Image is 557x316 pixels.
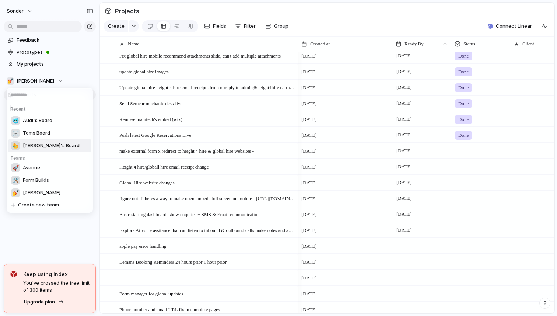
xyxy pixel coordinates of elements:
[23,142,80,149] span: [PERSON_NAME]'s Board
[23,164,40,171] span: Avenue
[23,189,60,197] span: [PERSON_NAME]
[8,103,94,112] h5: Recent
[23,129,50,137] span: Toms Board
[11,129,20,138] div: ☠️
[23,117,52,124] span: Audi's Board
[11,188,20,197] div: 💅
[8,152,94,162] h5: Teams
[11,141,20,150] div: 👑
[11,163,20,172] div: 🚀
[23,177,49,184] span: Form Builds
[11,176,20,185] div: 🛠️
[11,116,20,125] div: 🥶
[18,201,59,209] span: Create new team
